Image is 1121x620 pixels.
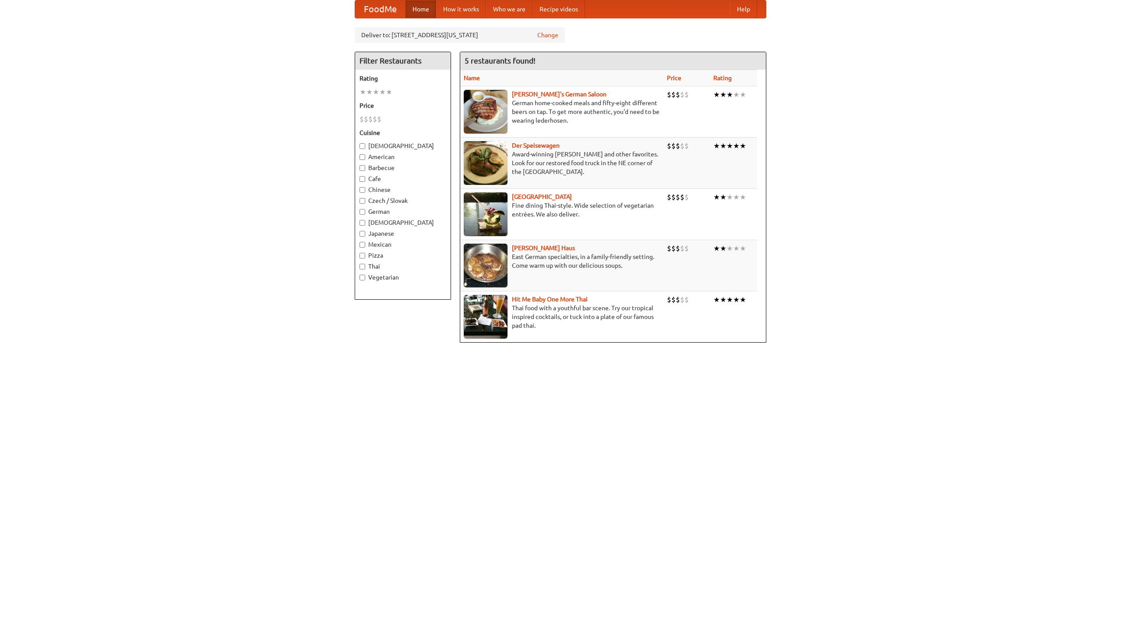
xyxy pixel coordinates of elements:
li: ★ [720,244,726,253]
li: ★ [713,244,720,253]
p: Fine dining Thai-style. Wide selection of vegetarian entrées. We also deliver. [464,201,660,219]
li: $ [671,90,676,99]
li: $ [680,244,684,253]
input: Japanese [360,231,365,237]
a: [PERSON_NAME] Haus [512,244,575,252]
li: ★ [713,90,720,99]
input: [DEMOGRAPHIC_DATA] [360,143,365,149]
p: East German specialties, in a family-friendly setting. Come warm up with our delicious soups. [464,252,660,270]
li: $ [671,244,676,253]
li: $ [676,90,680,99]
a: Hit Me Baby One More Thai [512,296,588,303]
li: $ [667,90,671,99]
label: Chinese [360,185,446,194]
li: ★ [720,90,726,99]
a: How it works [436,0,486,18]
li: ★ [720,295,726,305]
a: [GEOGRAPHIC_DATA] [512,193,572,200]
label: Barbecue [360,163,446,172]
a: Name [464,74,480,81]
label: Cafe [360,174,446,183]
a: Der Speisewagen [512,142,560,149]
label: [DEMOGRAPHIC_DATA] [360,218,446,227]
li: $ [373,114,377,124]
h5: Rating [360,74,446,83]
h4: Filter Restaurants [355,52,451,70]
img: satay.jpg [464,192,508,236]
label: Thai [360,262,446,271]
a: Who we are [486,0,532,18]
img: esthers.jpg [464,90,508,134]
li: ★ [726,244,733,253]
a: Home [405,0,436,18]
label: Japanese [360,229,446,238]
input: Mexican [360,242,365,248]
li: ★ [726,141,733,151]
li: ★ [373,87,379,97]
label: Mexican [360,240,446,249]
a: Recipe videos [532,0,585,18]
ng-pluralize: 5 restaurants found! [465,57,536,65]
img: speisewagen.jpg [464,141,508,185]
li: ★ [740,141,746,151]
li: $ [377,114,381,124]
li: $ [360,114,364,124]
li: $ [676,295,680,305]
li: ★ [713,295,720,305]
input: German [360,209,365,215]
li: ★ [733,192,740,202]
label: Vegetarian [360,273,446,282]
li: ★ [720,192,726,202]
input: Chinese [360,187,365,193]
input: Barbecue [360,165,365,171]
li: $ [676,244,680,253]
li: ★ [740,295,746,305]
li: $ [368,114,373,124]
li: $ [680,90,684,99]
li: $ [676,192,680,202]
input: Vegetarian [360,275,365,280]
li: $ [667,192,671,202]
li: $ [364,114,368,124]
li: ★ [733,141,740,151]
a: Rating [713,74,732,81]
li: $ [684,192,689,202]
li: ★ [386,87,392,97]
p: Award-winning [PERSON_NAME] and other favorites. Look for our restored food truck in the NE corne... [464,150,660,176]
li: ★ [726,192,733,202]
li: $ [667,244,671,253]
li: $ [684,295,689,305]
li: ★ [366,87,373,97]
a: FoodMe [355,0,405,18]
li: ★ [740,90,746,99]
li: $ [667,141,671,151]
input: Cafe [360,176,365,182]
input: Thai [360,264,365,269]
li: ★ [726,90,733,99]
li: $ [671,141,676,151]
img: babythai.jpg [464,295,508,339]
a: [PERSON_NAME]'s German Saloon [512,91,606,98]
h5: Cuisine [360,128,446,137]
h5: Price [360,101,446,110]
p: Thai food with a youthful bar scene. Try our tropical inspired cocktails, or tuck into a plate of... [464,304,660,330]
div: Deliver to: [STREET_ADDRESS][US_STATE] [355,27,565,43]
p: German home-cooked meals and fifty-eight different beers on tap. To get more authentic, you'd nee... [464,99,660,125]
label: American [360,152,446,161]
li: $ [680,141,684,151]
li: $ [680,295,684,305]
li: $ [676,141,680,151]
label: German [360,207,446,216]
input: Czech / Slovak [360,198,365,204]
a: Price [667,74,681,81]
li: ★ [379,87,386,97]
li: $ [667,295,671,305]
li: ★ [713,141,720,151]
li: $ [671,295,676,305]
label: [DEMOGRAPHIC_DATA] [360,142,446,150]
